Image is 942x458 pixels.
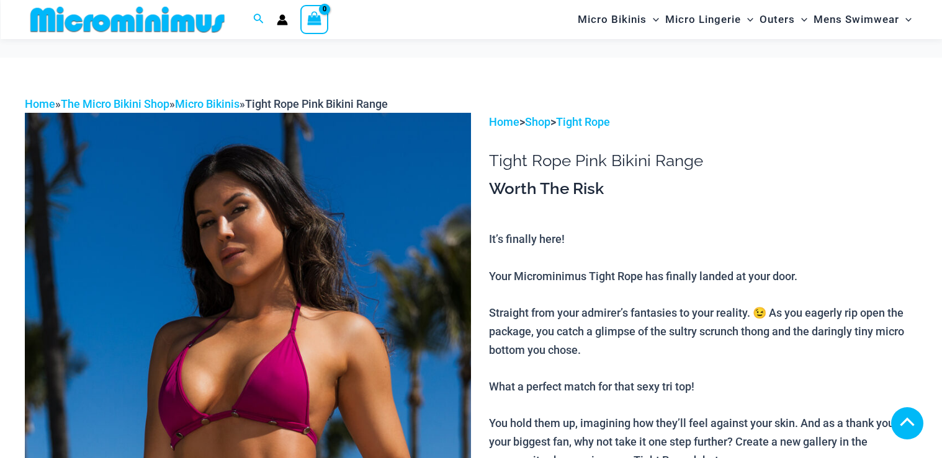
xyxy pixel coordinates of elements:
span: Menu Toggle [899,4,912,35]
span: Micro Lingerie [665,4,741,35]
a: Shop [525,115,550,128]
a: Micro LingerieMenu ToggleMenu Toggle [662,4,756,35]
a: View Shopping Cart, empty [300,5,329,33]
a: Tight Rope [556,115,610,128]
p: > > [489,113,917,131]
img: MM SHOP LOGO FLAT [25,6,230,33]
span: Outers [760,4,795,35]
nav: Site Navigation [573,2,917,37]
span: Micro Bikinis [578,4,647,35]
a: OutersMenu ToggleMenu Toggle [756,4,810,35]
a: Search icon link [253,12,264,27]
a: Account icon link [277,14,288,25]
h3: Worth The Risk [489,178,917,200]
a: Home [25,97,55,110]
span: Menu Toggle [647,4,659,35]
a: Micro BikinisMenu ToggleMenu Toggle [575,4,662,35]
h1: Tight Rope Pink Bikini Range [489,151,917,170]
a: The Micro Bikini Shop [61,97,169,110]
a: Home [489,115,519,128]
span: » » » [25,97,388,110]
span: Menu Toggle [795,4,807,35]
span: Tight Rope Pink Bikini Range [245,97,388,110]
span: Menu Toggle [741,4,753,35]
a: Mens SwimwearMenu ToggleMenu Toggle [810,4,915,35]
a: Micro Bikinis [175,97,240,110]
span: Mens Swimwear [814,4,899,35]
